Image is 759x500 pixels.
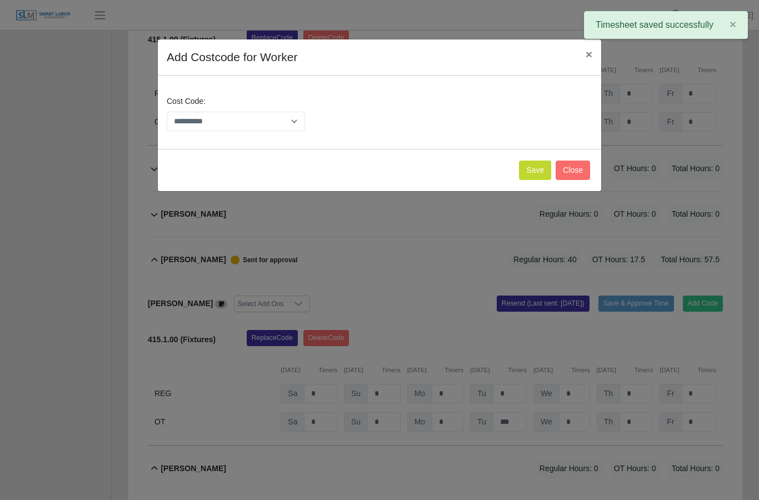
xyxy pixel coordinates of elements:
span: × [586,48,592,61]
span: × [730,18,736,31]
h4: Add Costcode for Worker [167,48,297,66]
button: Close [556,161,590,180]
button: Close [577,39,601,69]
button: Save [519,161,551,180]
div: Timesheet saved successfully [584,11,748,39]
label: Cost Code: [167,96,206,107]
